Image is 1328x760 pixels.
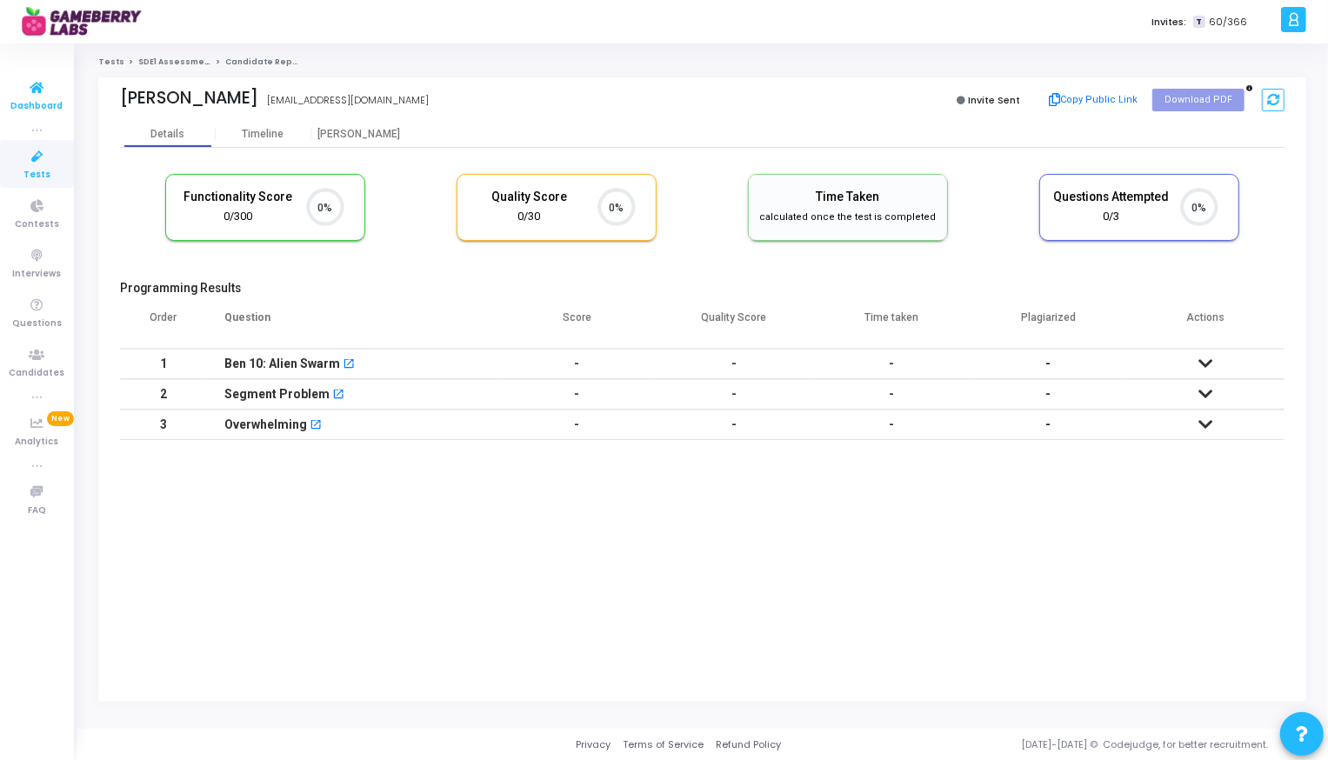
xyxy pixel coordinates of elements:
[498,410,656,440] td: -
[1127,300,1285,349] th: Actions
[343,359,355,371] mat-icon: open_in_new
[470,209,587,225] div: 0/30
[656,379,813,410] td: -
[150,128,184,141] div: Details
[120,88,258,108] div: [PERSON_NAME]
[179,209,296,225] div: 0/300
[1053,209,1170,225] div: 0/3
[98,57,1306,68] nav: breadcrumb
[332,390,344,402] mat-icon: open_in_new
[10,366,65,381] span: Candidates
[224,350,340,378] div: Ben 10: Alien Swarm
[310,420,322,432] mat-icon: open_in_new
[656,349,813,379] td: -
[207,300,498,349] th: Question
[311,128,407,141] div: [PERSON_NAME]
[12,317,62,331] span: Questions
[224,380,330,409] div: Segment Problem
[1209,15,1247,30] span: 60/366
[812,300,970,349] th: Time taken
[498,349,656,379] td: -
[120,349,207,379] td: 1
[224,410,307,439] div: Overwhelming
[812,349,970,379] td: -
[498,300,656,349] th: Score
[267,93,429,108] div: [EMAIL_ADDRESS][DOMAIN_NAME]
[23,168,50,183] span: Tests
[120,281,1285,296] h5: Programming Results
[623,737,704,752] a: Terms of Service
[656,410,813,440] td: -
[812,379,970,410] td: -
[243,128,284,141] div: Timeline
[225,57,305,67] span: Candidate Report
[656,300,813,349] th: Quality Score
[716,737,781,752] a: Refund Policy
[470,190,587,204] h5: Quality Score
[970,300,1127,349] th: Plagiarized
[13,267,62,282] span: Interviews
[16,435,59,450] span: Analytics
[1046,417,1051,431] span: -
[576,737,611,752] a: Privacy
[138,57,265,67] a: SDE1 Assessment September
[120,300,207,349] th: Order
[1044,87,1144,113] button: Copy Public Link
[120,410,207,440] td: 3
[15,217,59,232] span: Contests
[1046,387,1051,401] span: -
[759,211,936,223] span: calculated once the test is completed
[969,93,1021,107] span: Invite Sent
[812,410,970,440] td: -
[1151,15,1186,30] label: Invites:
[47,411,74,426] span: New
[22,4,152,39] img: logo
[498,379,656,410] td: -
[28,503,46,518] span: FAQ
[179,190,296,204] h5: Functionality Score
[1053,190,1170,204] h5: Questions Attempted
[11,99,63,114] span: Dashboard
[120,379,207,410] td: 2
[98,57,124,67] a: Tests
[1152,89,1245,111] button: Download PDF
[781,737,1306,752] div: [DATE]-[DATE] © Codejudge, for better recruitment.
[757,190,939,204] h5: Time Taken
[1193,16,1205,29] span: T
[1046,357,1051,370] span: -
